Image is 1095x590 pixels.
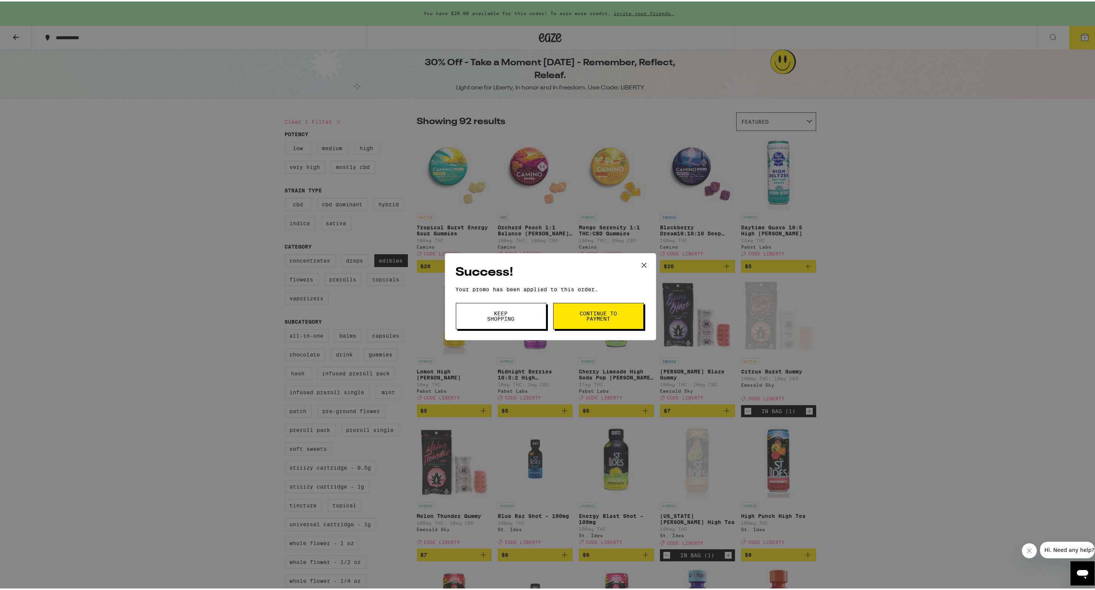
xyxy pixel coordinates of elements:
span: Keep Shopping [482,309,520,320]
span: Continue to payment [579,309,618,320]
button: Continue to payment [553,301,644,328]
p: Your promo has been applied to this order. [456,285,645,291]
iframe: Button to launch messaging window [1070,560,1095,584]
button: Keep Shopping [456,301,546,328]
iframe: Message from company [1040,540,1095,557]
h2: Success! [456,263,645,280]
iframe: Close message [1022,542,1037,557]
